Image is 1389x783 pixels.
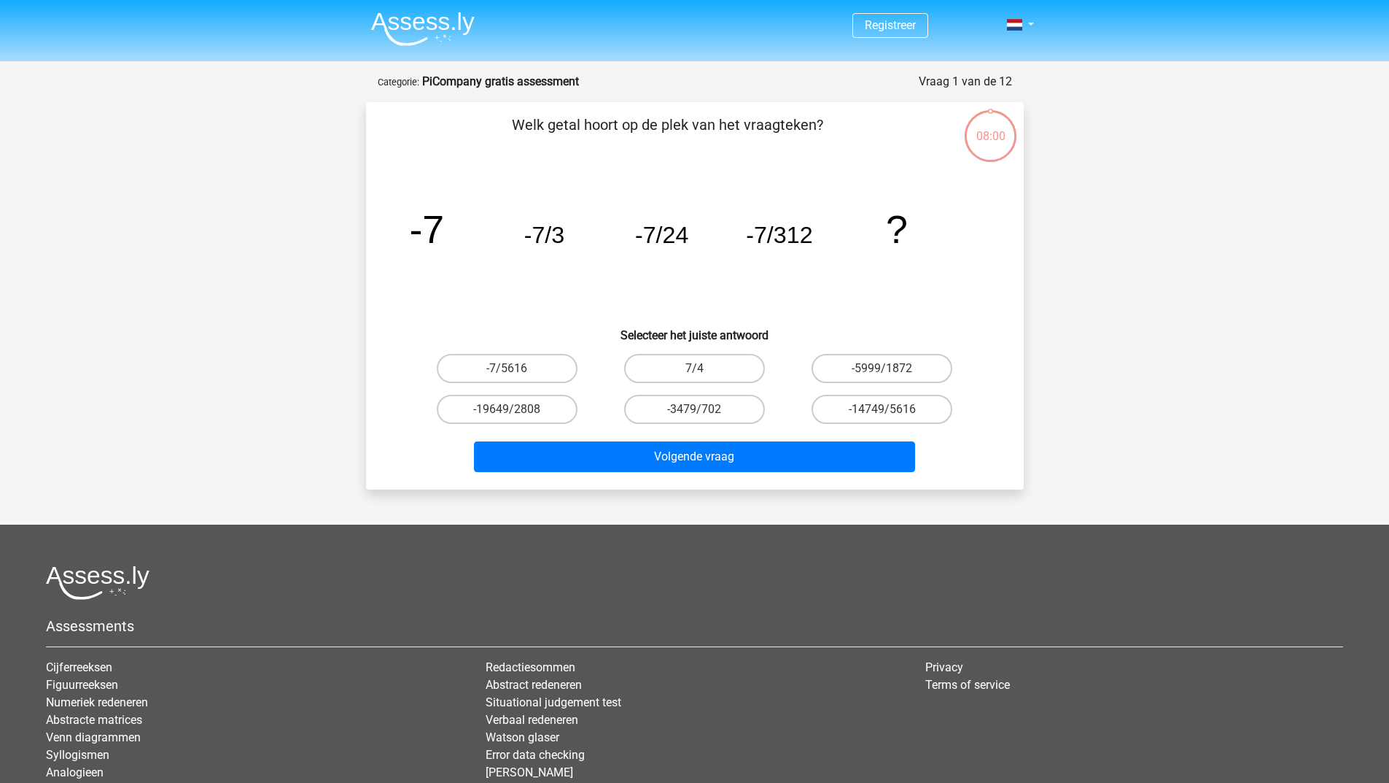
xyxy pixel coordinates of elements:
a: Syllogismen [46,748,109,762]
a: Terms of service [925,678,1010,692]
tspan: -7/24 [634,222,688,248]
a: Figuurreeksen [46,678,118,692]
strong: PiCompany gratis assessment [422,74,579,88]
tspan: -7/312 [746,222,812,248]
img: Assessly [371,12,475,46]
a: Registreer [865,18,916,32]
img: Assessly logo [46,566,149,600]
tspan: ? [886,207,908,251]
a: [PERSON_NAME] [486,765,573,779]
a: Abstracte matrices [46,713,142,727]
div: 08:00 [963,109,1018,145]
label: -5999/1872 [812,354,952,383]
label: -7/5616 [437,354,577,383]
a: Cijferreeksen [46,660,112,674]
a: Watson glaser [486,730,559,744]
a: Situational judgement test [486,695,621,709]
div: Vraag 1 van de 12 [919,73,1012,90]
a: Redactiesommen [486,660,575,674]
tspan: -7 [409,207,444,251]
a: Privacy [925,660,963,674]
label: -14749/5616 [812,395,952,424]
label: 7/4 [624,354,765,383]
a: Venn diagrammen [46,730,141,744]
a: Error data checking [486,748,585,762]
h6: Selecteer het juiste antwoord [389,317,1000,342]
p: Welk getal hoort op de plek van het vraagteken? [389,114,946,158]
h5: Assessments [46,617,1343,635]
a: Numeriek redeneren [46,695,148,709]
label: -19649/2808 [437,395,577,424]
a: Verbaal redeneren [486,713,578,727]
button: Volgende vraag [474,441,915,472]
a: Analogieen [46,765,104,779]
a: Abstract redeneren [486,678,582,692]
label: -3479/702 [624,395,765,424]
small: Categorie: [378,77,419,88]
tspan: -7/3 [524,222,564,248]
